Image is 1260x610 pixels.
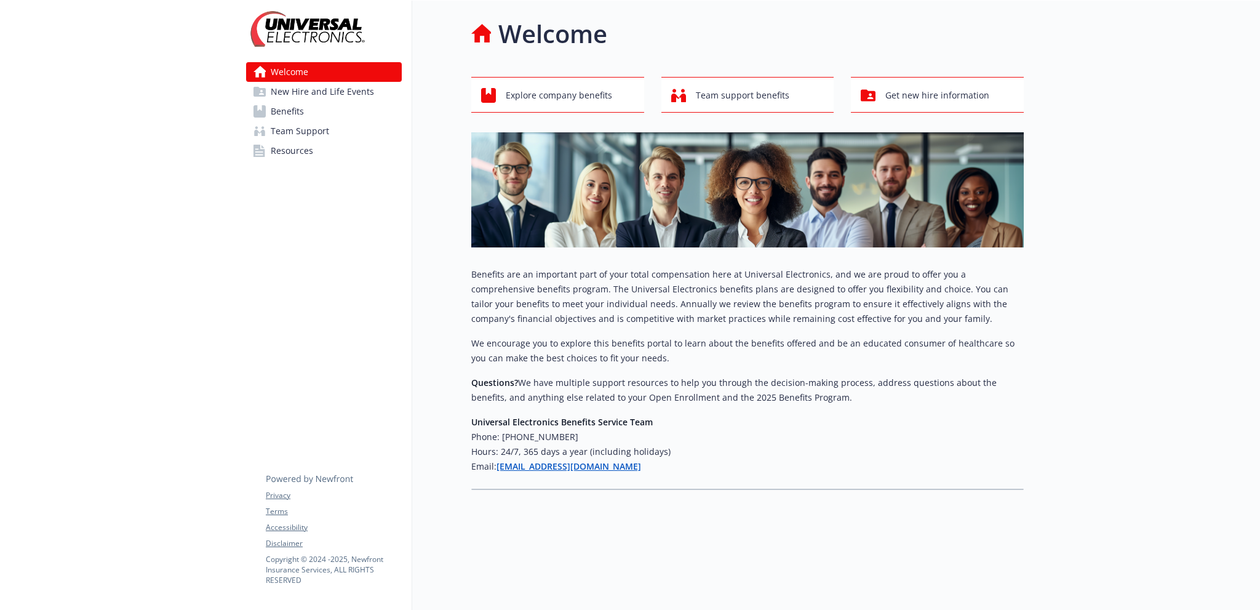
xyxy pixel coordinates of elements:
[506,84,612,107] span: Explore company benefits
[266,490,401,501] a: Privacy
[471,336,1024,366] p: We encourage you to explore this benefits portal to learn about the benefits offered and be an ed...
[266,522,401,533] a: Accessibility
[246,102,402,121] a: Benefits
[496,460,641,472] a: [EMAIL_ADDRESS][DOMAIN_NAME]
[471,444,1024,459] h6: Hours: 24/7, 365 days a year (including holidays)​
[246,141,402,161] a: Resources
[246,82,402,102] a: New Hire and Life Events
[266,506,401,517] a: Terms
[266,554,401,585] p: Copyright © 2024 - 2025 , Newfront Insurance Services, ALL RIGHTS RESERVED
[851,77,1024,113] button: Get new hire information
[471,459,1024,474] h6: Email:
[471,132,1024,247] img: overview page banner
[471,375,1024,405] p: We have multiple support resources to help you through the decision-making process, address quest...
[471,267,1024,326] p: Benefits are an important part of your total compensation here at Universal Electronics, and we a...
[471,377,518,388] strong: Questions?
[271,141,313,161] span: Resources
[246,62,402,82] a: Welcome
[271,62,308,82] span: Welcome
[498,15,607,52] h1: Welcome
[271,102,304,121] span: Benefits
[696,84,789,107] span: Team support benefits
[271,121,329,141] span: Team Support
[661,77,834,113] button: Team support benefits
[246,121,402,141] a: Team Support
[471,77,644,113] button: Explore company benefits
[471,430,1024,444] h6: Phone: [PHONE_NUMBER]
[266,538,401,549] a: Disclaimer
[885,84,989,107] span: Get new hire information
[471,416,653,428] strong: Universal Electronics Benefits Service Team
[271,82,374,102] span: New Hire and Life Events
